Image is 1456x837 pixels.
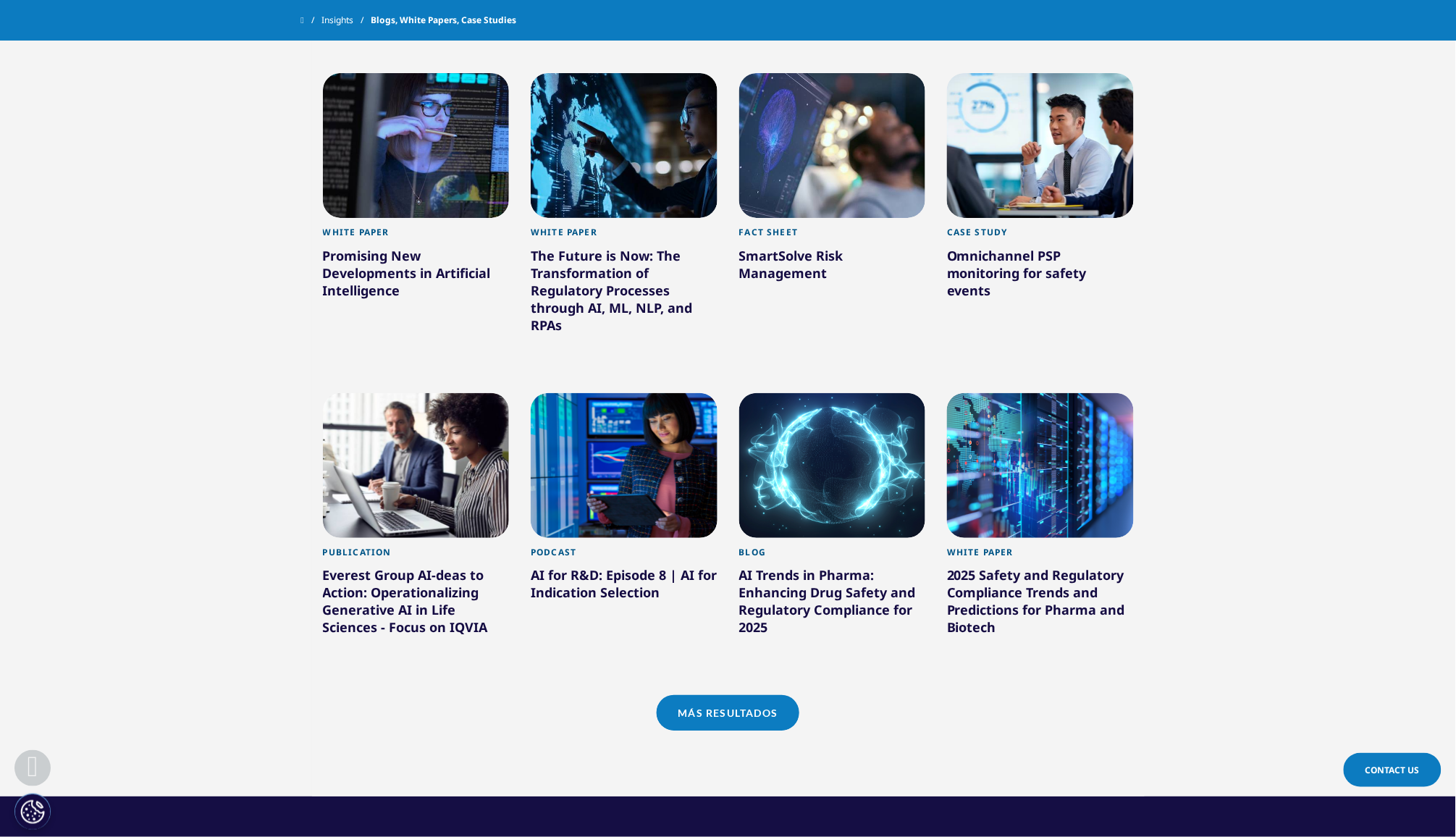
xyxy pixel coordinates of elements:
a: Insights [321,7,371,33]
a: Más resultados [657,695,800,731]
div: The Future is Now: The Transformation of Regulatory Processes through AI, ML, NLP, and RPAs [531,247,718,340]
div: Omnichannel PSP monitoring for safety events [947,247,1134,305]
a: Publication Everest Group AI-deas to Action: Operationalizing Generative AI in Life Sciences - Fo... [323,538,510,673]
div: Blog [739,547,926,566]
div: Everest Group AI-deas to Action: Operationalizing Generative AI in Life Sciences - Focus on IQVIA [323,566,510,642]
div: Fact Sheet [739,227,926,246]
a: Contact Us [1344,753,1442,787]
a: Fact Sheet SmartSolve Risk Management [739,218,926,319]
a: Podcast AI for R&D: Episode 8 | AI for Indication Selection [531,538,718,639]
div: Publication [323,547,510,566]
div: Promising New Developments in Artificial Intelligence [323,247,510,305]
a: Blog AI Trends in Pharma: Enhancing Drug Safety and Regulatory Compliance for 2025 [739,538,926,673]
div: SmartSolve Risk Management [739,247,926,287]
a: White Paper The Future is Now: The Transformation of Regulatory Processes through AI, ML, NLP, an... [531,218,718,371]
a: Case Study Omnichannel PSP monitoring for safety events [947,218,1134,336]
button: Configuración de cookies [14,794,51,830]
div: AI Trends in Pharma: Enhancing Drug Safety and Regulatory Compliance for 2025 [739,566,926,642]
a: White Paper Promising New Developments in Artificial Intelligence [323,218,510,336]
div: Podcast [531,547,718,566]
div: White Paper [947,547,1134,566]
div: White Paper [323,227,510,246]
a: White Paper 2025 Safety and Regulatory Compliance Trends and Predictions for Pharma and Biotech [947,538,1134,673]
span: Contact Us [1365,764,1420,776]
div: Case Study [947,227,1134,246]
div: AI for R&D: Episode 8 | AI for Indication Selection [531,566,718,607]
div: White Paper [531,227,718,246]
div: 2025 Safety and Regulatory Compliance Trends and Predictions for Pharma and Biotech [947,566,1134,642]
span: Blogs, White Papers, Case Studies [371,7,516,33]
